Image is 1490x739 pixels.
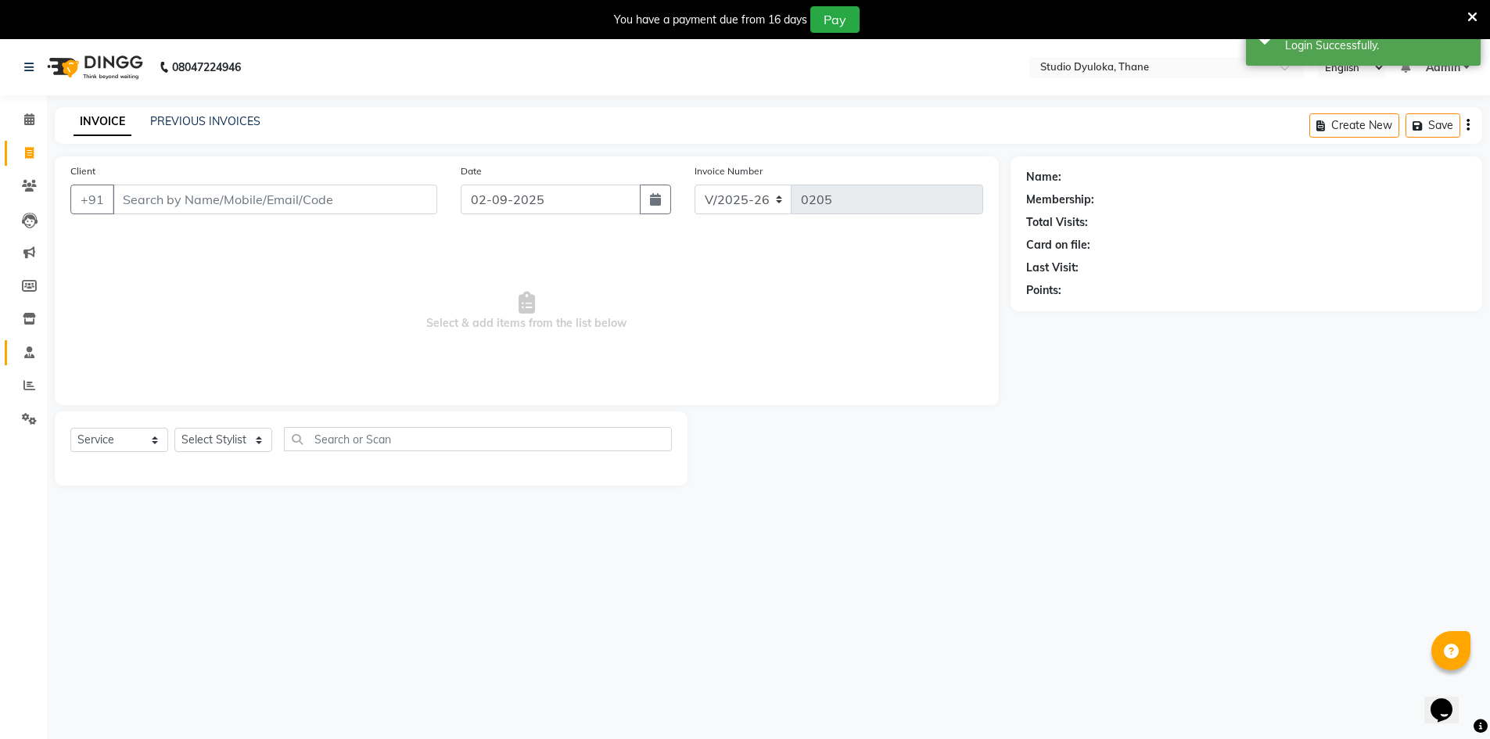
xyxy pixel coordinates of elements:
div: Name: [1026,169,1061,185]
a: INVOICE [74,108,131,136]
input: Search or Scan [284,427,672,451]
span: Select & add items from the list below [70,233,983,389]
div: Card on file: [1026,237,1090,253]
label: Client [70,164,95,178]
iframe: chat widget [1424,676,1474,723]
label: Date [461,164,482,178]
div: Login Successfully. [1285,38,1469,54]
button: Create New [1309,113,1399,138]
div: You have a payment due from 16 days [614,12,807,28]
a: PREVIOUS INVOICES [150,114,260,128]
div: Points: [1026,282,1061,299]
b: 08047224946 [172,45,241,89]
img: logo [40,45,147,89]
div: Last Visit: [1026,260,1079,276]
div: Membership: [1026,192,1094,208]
button: +91 [70,185,114,214]
span: Admin [1426,59,1460,76]
button: Pay [810,6,860,33]
label: Invoice Number [695,164,763,178]
button: Save [1406,113,1460,138]
div: Total Visits: [1026,214,1088,231]
input: Search by Name/Mobile/Email/Code [113,185,437,214]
